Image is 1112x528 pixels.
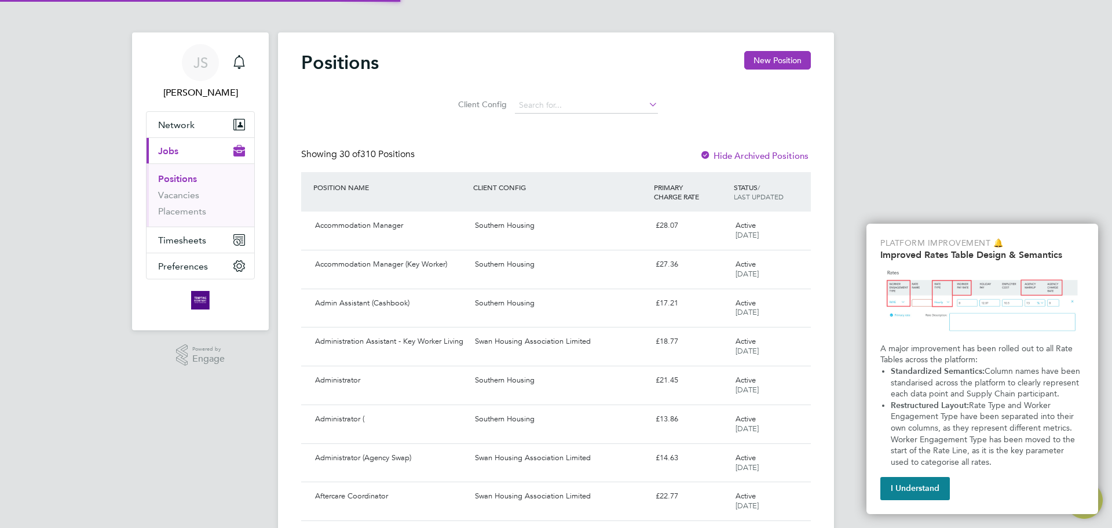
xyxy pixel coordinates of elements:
img: temptingrecruitment-logo-retina.png [191,291,210,309]
div: Swan Housing Association Limited [470,449,650,468]
a: Vacancies [158,190,199,201]
div: Swan Housing Association Limited [470,487,650,506]
strong: Restructured Layout: [891,400,969,410]
span: / [758,183,760,192]
span: [DATE] [736,424,759,434]
div: £28.07 [651,216,731,235]
span: Active [736,414,756,424]
span: [DATE] [736,346,759,356]
p: A major improvement has been rolled out to all Rate Tables across the platform: [880,343,1084,366]
span: Engage [192,354,225,364]
div: £27.36 [651,255,731,274]
label: Hide Archived Positions [700,150,809,161]
div: CLIENT CONFIG [470,177,650,198]
div: Southern Housing [470,216,650,235]
div: £18.77 [651,332,731,351]
span: LAST UPDATED [734,192,784,201]
div: Accommodation Manager [310,216,470,235]
div: Southern Housing [470,371,650,390]
span: [DATE] [736,463,759,472]
div: £17.21 [651,294,731,313]
nav: Main navigation [132,32,269,330]
span: Joshua Savage [146,86,255,100]
span: [DATE] [736,385,759,395]
a: Go to home page [146,291,255,309]
span: Timesheets [158,235,206,246]
span: Active [736,336,756,346]
div: Southern Housing [470,255,650,274]
span: 310 Positions [339,148,415,160]
span: Active [736,491,756,501]
span: JS [193,55,208,70]
span: Preferences [158,261,208,272]
span: Jobs [158,145,178,156]
div: Accommodation Manager (Key Worker) [310,255,470,274]
button: I Understand [880,477,950,500]
a: Go to account details [146,44,255,100]
span: Powered by [192,344,225,354]
button: New Position [744,51,811,70]
div: Swan Housing Association Limited [470,332,650,351]
label: Client Config [455,99,507,110]
span: [DATE] [736,307,759,317]
span: [DATE] [736,230,759,240]
div: POSITION NAME [310,177,470,198]
div: Admin Assistant (Cashbook) [310,294,470,313]
div: Administrator ( [310,410,470,429]
input: Search for... [515,97,658,114]
div: Administration Assistant - Key Worker Living [310,332,470,351]
div: £14.63 [651,449,731,468]
span: Network [158,119,195,130]
span: Active [736,220,756,230]
span: [DATE] [736,501,759,511]
div: Improved Rate Table Semantics [866,224,1098,514]
div: Administrator [310,371,470,390]
p: Platform Improvement 🔔 [880,238,1084,249]
div: Administrator (Agency Swap) [310,449,470,468]
span: Rate Type and Worker Engagement Type have been separated into their own columns, as they represen... [891,400,1077,467]
span: Column names have been standarised across the platform to clearly represent each data point and S... [891,366,1082,399]
div: £22.77 [651,487,731,506]
span: Active [736,259,756,269]
a: Positions [158,173,197,184]
span: 30 of [339,148,360,160]
span: Active [736,453,756,463]
strong: Standardized Semantics: [891,366,985,376]
h2: Positions [301,51,379,74]
span: Active [736,298,756,308]
div: STATUS [731,177,811,207]
span: [DATE] [736,269,759,279]
h2: Improved Rates Table Design & Semantics [880,249,1084,260]
div: PRIMARY CHARGE RATE [651,177,731,207]
div: Southern Housing [470,294,650,313]
div: £21.45 [651,371,731,390]
img: Updated Rates Table Design & Semantics [880,265,1084,338]
div: £13.86 [651,410,731,429]
div: Southern Housing [470,410,650,429]
span: Active [736,375,756,385]
a: Placements [158,206,206,217]
div: Showing [301,148,417,161]
div: Aftercare Coordinator [310,487,470,506]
